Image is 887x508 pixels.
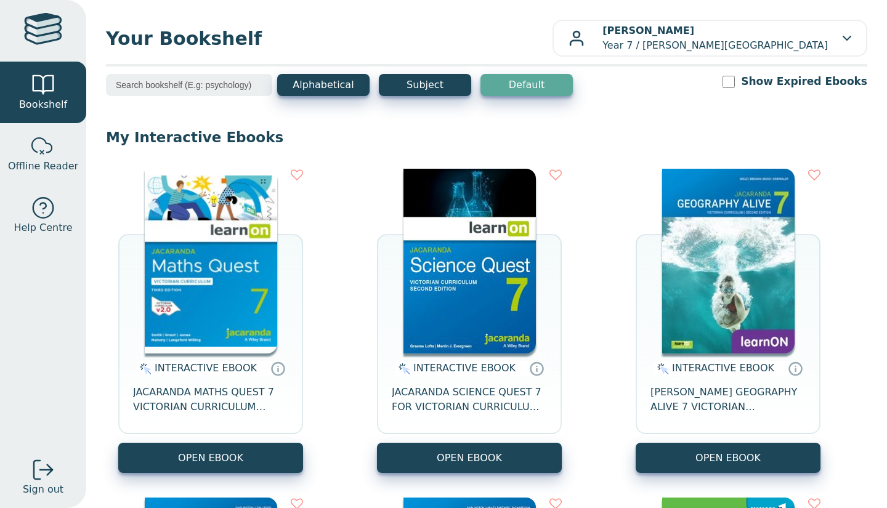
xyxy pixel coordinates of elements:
[662,169,795,353] img: cc9fd0c4-7e91-e911-a97e-0272d098c78b.jpg
[650,385,806,414] span: [PERSON_NAME] GEOGRAPHY ALIVE 7 VICTORIAN CURRICULUM LEARNON EBOOK 2E
[19,97,67,112] span: Bookshelf
[106,74,272,96] input: Search bookshelf (E.g: psychology)
[741,74,867,89] label: Show Expired Ebooks
[155,362,257,374] span: INTERACTIVE EBOOK
[553,20,867,57] button: [PERSON_NAME]Year 7 / [PERSON_NAME][GEOGRAPHIC_DATA]
[654,361,669,376] img: interactive.svg
[14,220,72,235] span: Help Centre
[133,385,288,414] span: JACARANDA MATHS QUEST 7 VICTORIAN CURRICULUM LEARNON EBOOK 3E
[118,443,303,473] button: OPEN EBOOK
[145,169,277,353] img: b87b3e28-4171-4aeb-a345-7fa4fe4e6e25.jpg
[136,361,152,376] img: interactive.svg
[602,23,828,53] p: Year 7 / [PERSON_NAME][GEOGRAPHIC_DATA]
[379,74,471,96] button: Subject
[602,25,694,36] b: [PERSON_NAME]
[413,362,516,374] span: INTERACTIVE EBOOK
[672,362,774,374] span: INTERACTIVE EBOOK
[23,482,63,497] span: Sign out
[277,74,370,96] button: Alphabetical
[377,443,562,473] button: OPEN EBOOK
[529,361,544,376] a: Interactive eBooks are accessed online via the publisher’s portal. They contain interactive resou...
[636,443,820,473] button: OPEN EBOOK
[788,361,803,376] a: Interactive eBooks are accessed online via the publisher’s portal. They contain interactive resou...
[106,128,867,147] p: My Interactive Ebooks
[395,361,410,376] img: interactive.svg
[106,25,553,52] span: Your Bookshelf
[480,74,573,96] button: Default
[8,159,78,174] span: Offline Reader
[392,385,547,414] span: JACARANDA SCIENCE QUEST 7 FOR VICTORIAN CURRICULUM LEARNON 2E EBOOK
[270,361,285,376] a: Interactive eBooks are accessed online via the publisher’s portal. They contain interactive resou...
[403,169,536,353] img: 329c5ec2-5188-ea11-a992-0272d098c78b.jpg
